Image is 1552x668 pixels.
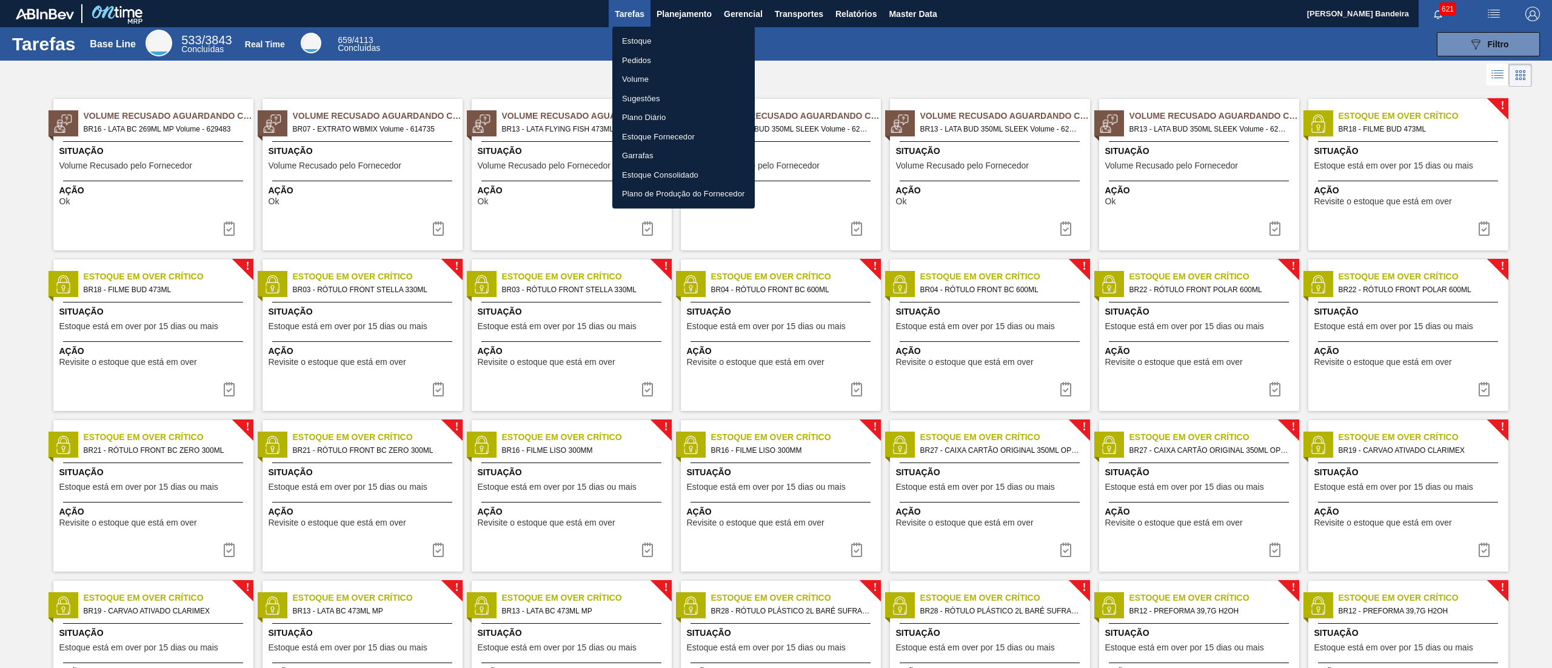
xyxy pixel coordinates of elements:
[612,127,755,147] a: Estoque Fornecedor
[612,184,755,204] a: Plano de Produção do Fornecedor
[612,165,755,185] a: Estoque Consolidado
[612,32,755,51] a: Estoque
[612,70,755,89] a: Volume
[612,89,755,109] a: Sugestões
[612,51,755,70] a: Pedidos
[612,108,755,127] a: Plano Diário
[612,146,755,165] a: Garrafas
